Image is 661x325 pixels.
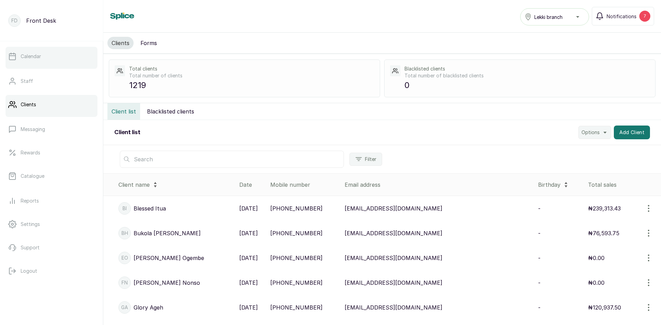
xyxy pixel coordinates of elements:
[588,254,605,262] p: ₦0.00
[588,181,658,189] div: Total sales
[21,268,37,274] p: Logout
[21,149,40,156] p: Rewards
[134,229,201,237] p: Bukola [PERSON_NAME]
[345,254,442,262] p: [EMAIL_ADDRESS][DOMAIN_NAME]
[136,37,161,49] button: Forms
[270,181,339,189] div: Mobile number
[122,279,128,286] p: FN
[134,303,163,312] p: Glory Ageh
[614,126,650,139] button: Add Client
[239,303,258,312] p: [DATE]
[639,11,650,22] div: 7
[122,230,128,237] p: BH
[405,79,650,91] p: 0
[538,279,541,287] p: -
[538,229,541,237] p: -
[581,129,600,136] span: Options
[345,181,533,189] div: Email address
[21,244,40,251] p: Support
[6,191,97,210] a: Reports
[21,126,45,133] p: Messaging
[114,128,140,137] h2: Client list
[122,254,128,261] p: EO
[239,279,258,287] p: [DATE]
[21,173,44,180] p: Catalogue
[121,304,128,311] p: GA
[270,254,323,262] p: [PHONE_NUMBER]
[345,229,442,237] p: [EMAIL_ADDRESS][DOMAIN_NAME]
[107,103,140,120] button: Client list
[107,37,134,49] button: Clients
[6,215,97,234] a: Settings
[578,126,611,139] button: Options
[538,179,583,190] div: Birthday
[129,79,374,91] p: 1219
[129,72,374,79] p: Total number of clients
[588,229,619,237] p: ₦76,593.75
[6,261,97,281] button: Logout
[21,78,33,85] p: Staff
[270,303,323,312] p: [PHONE_NUMBER]
[588,303,621,312] p: ₦120,937.50
[270,204,323,213] p: [PHONE_NUMBER]
[21,221,40,228] p: Settings
[239,229,258,237] p: [DATE]
[26,17,56,25] p: Front Desk
[520,8,589,25] button: Lekki branch
[11,17,18,24] p: FD
[607,13,637,20] span: Notifications
[588,204,621,213] p: ₦239,313.43
[120,151,344,168] input: Search
[239,181,265,189] div: Date
[588,279,605,287] p: ₦0.00
[405,72,650,79] p: Total number of blacklisted clients
[270,229,323,237] p: [PHONE_NUMBER]
[239,254,258,262] p: [DATE]
[538,303,541,312] p: -
[365,156,376,163] span: Filter
[6,166,97,186] a: Catalogue
[239,204,258,213] p: [DATE]
[270,279,323,287] p: [PHONE_NUMBER]
[6,120,97,139] a: Messaging
[134,254,204,262] p: [PERSON_NAME] Ogembe
[143,103,198,120] button: Blacklisted clients
[405,65,650,72] p: Blacklisted clients
[349,153,382,166] button: Filter
[134,279,200,287] p: [PERSON_NAME] Nonso
[345,279,442,287] p: [EMAIL_ADDRESS][DOMAIN_NAME]
[118,179,234,190] div: Client name
[21,53,41,60] p: Calendar
[123,205,127,212] p: BI
[6,95,97,114] a: Clients
[129,65,374,72] p: Total clients
[345,303,442,312] p: [EMAIL_ADDRESS][DOMAIN_NAME]
[534,13,563,21] span: Lekki branch
[21,197,39,204] p: Reports
[538,254,541,262] p: -
[538,204,541,213] p: -
[592,7,654,25] button: Notifications7
[6,47,97,66] a: Calendar
[6,72,97,91] a: Staff
[134,204,166,213] p: Blessed Itua
[6,143,97,162] a: Rewards
[345,204,442,213] p: [EMAIL_ADDRESS][DOMAIN_NAME]
[6,238,97,257] a: Support
[21,101,36,108] p: Clients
